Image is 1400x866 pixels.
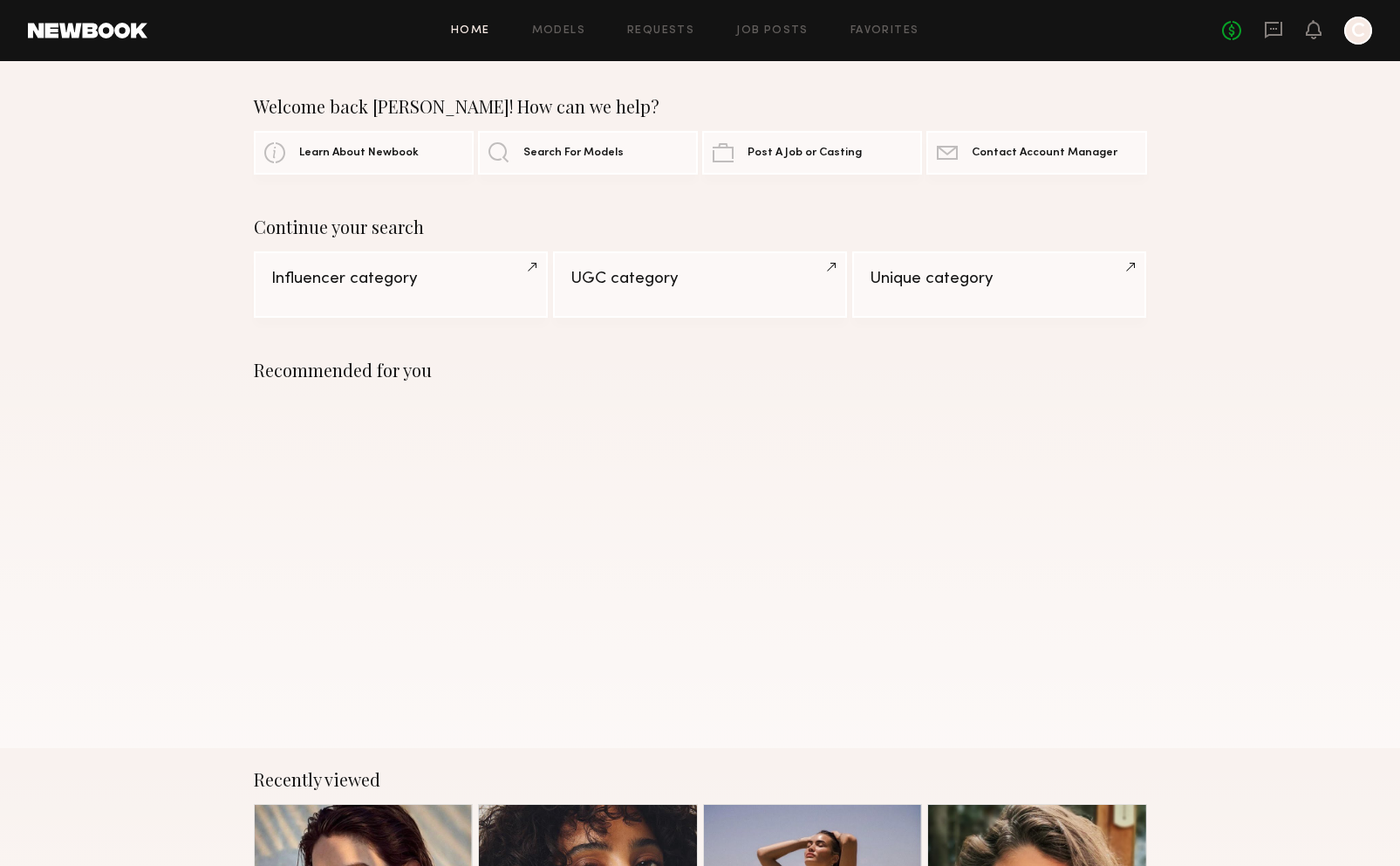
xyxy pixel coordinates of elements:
[870,271,1129,287] div: Unique category
[926,131,1146,175] a: Contact Account Manager
[748,148,862,159] span: Post A Job or Casting
[532,25,585,37] a: Models
[523,148,624,159] span: Search For Models
[254,131,474,175] a: Learn About Newbook
[570,271,830,287] div: UGC category
[271,271,530,287] div: Influencer category
[627,25,694,37] a: Requests
[254,251,548,318] a: Influencer category
[254,216,1147,237] div: Continue your search
[702,131,922,175] a: Post A Job or Casting
[299,148,419,159] span: Learn About Newbook
[451,25,490,37] a: Home
[254,96,1147,117] div: Welcome back [PERSON_NAME]! How can we help?
[254,769,1147,790] div: Recently viewed
[972,148,1117,159] span: Contact Account Manager
[736,25,809,37] a: Job Posts
[254,360,1147,381] div: Recommended for you
[850,25,919,37] a: Favorites
[852,251,1146,318] a: Unique category
[553,251,847,318] a: UGC category
[1344,17,1372,45] a: C
[478,131,698,175] a: Search For Models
